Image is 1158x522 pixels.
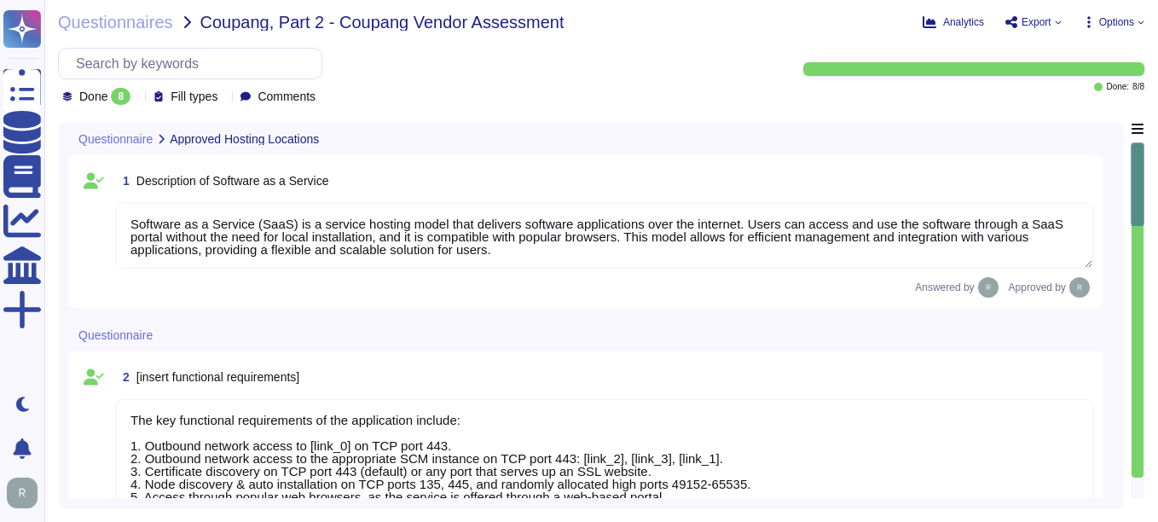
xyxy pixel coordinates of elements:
img: user [7,478,38,508]
button: user [3,474,49,512]
span: Export [1022,17,1051,27]
span: [insert functional requirements] [136,370,299,384]
span: Comments [258,90,316,102]
span: Questionnaires [58,14,173,31]
span: Approved Hosting Locations [170,133,319,145]
div: 8 [111,88,130,105]
button: Analytics [923,15,984,29]
img: user [978,277,999,298]
span: Answered by [915,282,974,293]
span: 2 [116,371,130,383]
span: Done [79,90,107,102]
span: Analytics [943,17,984,27]
textarea: The key functional requirements of the application include: 1. Outbound network access to [link_0... [116,399,1093,516]
span: 8 / 8 [1132,83,1144,91]
span: Questionnaire [78,133,153,145]
span: Questionnaire [78,329,153,341]
input: Search by keywords [67,49,321,78]
span: 1 [116,175,130,187]
span: Approved by [1009,282,1066,293]
span: Done: [1106,83,1129,91]
span: Coupang, Part 2 - Coupang Vendor Assessment [200,14,565,31]
textarea: Software as a Service (SaaS) is a service hosting model that delivers software applications over ... [116,203,1093,269]
span: Options [1099,17,1134,27]
span: Fill types [171,90,217,102]
span: Description of Software as a Service [136,174,329,188]
img: user [1069,277,1090,298]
